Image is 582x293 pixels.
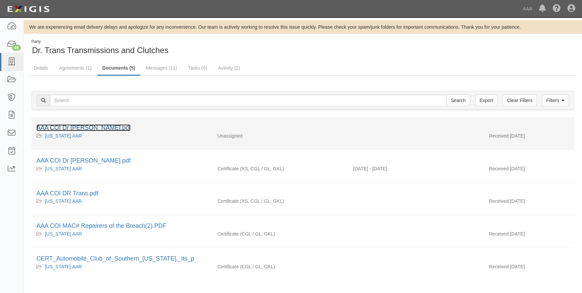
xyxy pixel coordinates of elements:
a: Filters [542,95,569,106]
div: AAA COI MAC# Repairers of the Breach(2).PDF [36,222,569,230]
div: 44 [12,45,21,51]
p: Received: [489,132,510,139]
a: [US_STATE] AAR [45,166,82,171]
a: AAA COI Dr [PERSON_NAME].pdf [36,157,131,164]
div: CERT_Automobile_Club_of_Southern_California,_its_p [36,254,569,263]
p: Received: [489,230,510,237]
div: Dr. Trans Transmissions and Clutches [29,39,298,56]
p: Received: [489,263,510,270]
a: Agreements (1) [54,61,96,75]
a: AAA [519,2,535,16]
div: [DATE] [484,132,574,143]
div: Excess/Umbrella Liability Commercial General Liability / Garage Liability Garage Keepers Liability [212,198,348,204]
a: [US_STATE] AAR [45,264,82,269]
a: Activity (2) [213,61,245,75]
div: AAA COI Dr Trans.pdf [36,124,569,132]
div: [DATE] [484,165,574,175]
div: Unassigned [212,132,348,139]
div: California AAR [36,165,207,172]
div: AAA COI Dr Trans.pdf [36,156,569,165]
a: Details [29,61,53,75]
p: Received: [489,198,510,204]
div: AAA COI DR Trans.pdf [36,189,569,198]
img: logo-5460c22ac91f19d4615b14bd174203de0afe785f0fc80cf4dbbc73dc1793850b.png [5,3,52,15]
a: [US_STATE] AAR [45,198,82,204]
a: Export [475,95,497,106]
a: CERT_Automobile_Club_of_Southern_[US_STATE],_its_p [36,255,194,262]
a: Messages (11) [141,61,183,75]
a: Clear Filters [502,95,536,106]
p: Received: [489,165,510,172]
div: [DATE] [484,230,574,241]
div: Party [31,39,168,45]
div: Effective 09/01/2025 - Expiration 09/01/2026 [348,165,484,172]
div: California AAR [36,132,207,139]
span: Dr. Trans Transmissions and Clutches [32,46,168,55]
div: California AAR [36,230,207,237]
a: AAA COI Dr [PERSON_NAME].pdf [36,124,131,131]
a: Tasks (0) [183,61,212,75]
div: California AAR [36,263,207,270]
input: Search [50,95,447,106]
div: [DATE] [484,198,574,208]
div: California AAR [36,198,207,204]
div: We are experiencing email delivery delays and apologize for any inconvenience. Our team is active... [24,24,582,30]
a: [US_STATE] AAR [45,231,82,237]
a: [US_STATE] AAR [45,133,82,139]
div: Commercial General Liability / Garage Liability Garage Keepers Liability [212,263,348,270]
a: Documents (5) [97,61,140,76]
div: Excess/Umbrella Liability Commercial General Liability / Garage Liability Garage Keepers Liability [212,165,348,172]
div: Commercial General Liability / Garage Liability Garage Keepers Liability [212,230,348,237]
div: Effective - Expiration [348,230,484,231]
div: Effective - Expiration [348,132,484,133]
a: AAA COI DR Trans.pdf [36,190,98,197]
div: [DATE] [484,263,574,273]
input: Search [446,95,470,106]
i: Help Center - Complianz [553,5,561,13]
a: AAA COI MAC# Repairers of the Breach(2).PDF [36,222,166,229]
